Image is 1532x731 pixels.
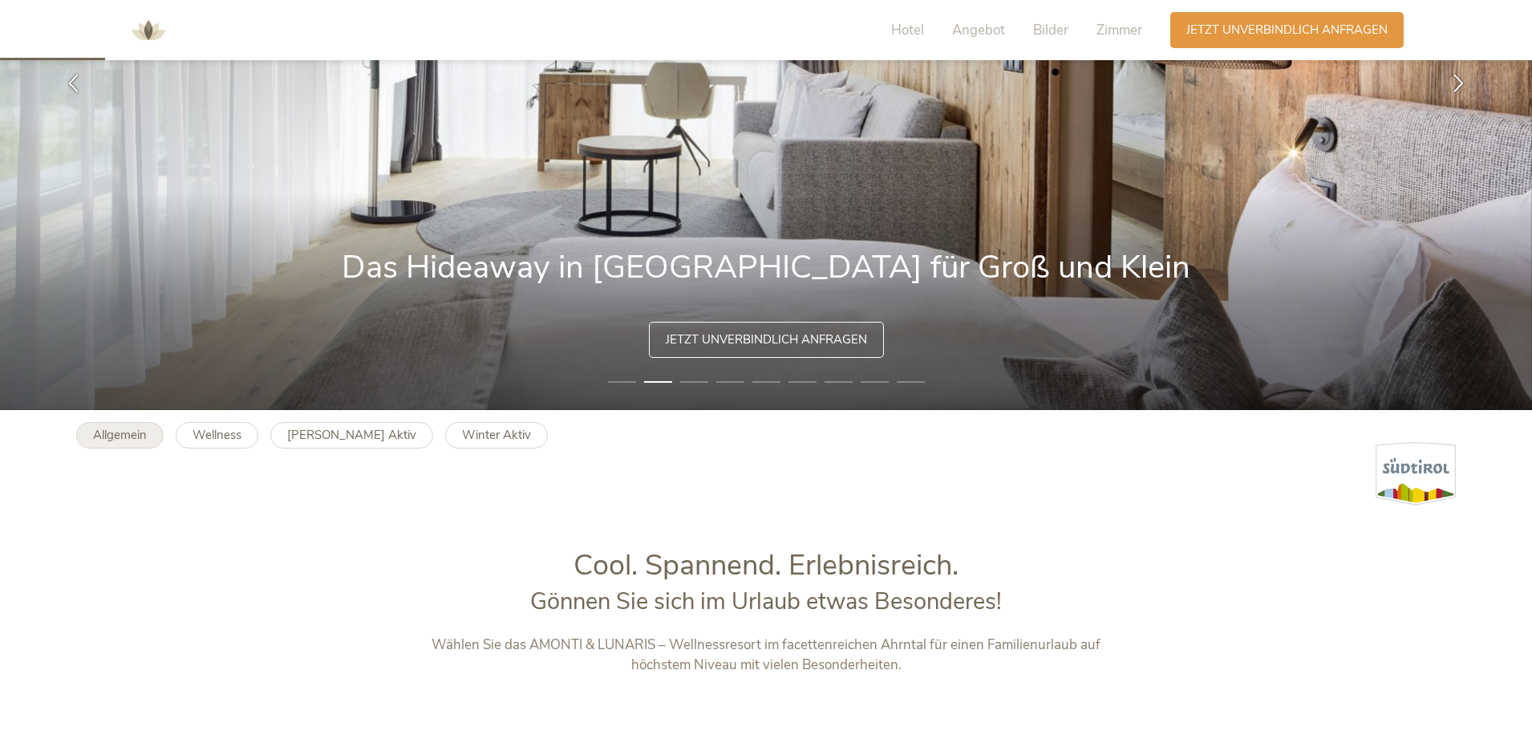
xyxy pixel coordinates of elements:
b: Winter Aktiv [462,427,531,443]
img: Südtirol [1376,442,1456,506]
span: Jetzt unverbindlich anfragen [1186,22,1388,39]
b: Allgemein [93,427,147,443]
a: Allgemein [76,422,164,449]
span: Hotel [891,21,924,39]
a: [PERSON_NAME] Aktiv [270,422,433,449]
span: Gönnen Sie sich im Urlaub etwas Besonderes! [530,586,1002,617]
b: [PERSON_NAME] Aktiv [287,427,416,443]
a: Wellness [176,422,258,449]
p: Wählen Sie das AMONTI & LUNARIS – Wellnessresort im facettenreichen Ahrntal für einen Familienurl... [432,635,1101,676]
span: Zimmer [1096,21,1142,39]
img: AMONTI & LUNARIS Wellnessresort [124,6,172,55]
a: AMONTI & LUNARIS Wellnessresort [124,24,172,35]
span: Bilder [1033,21,1068,39]
a: Winter Aktiv [445,422,548,449]
span: Jetzt unverbindlich anfragen [666,331,867,348]
span: Cool. Spannend. Erlebnisreich. [573,546,959,585]
b: Wellness [193,427,241,443]
span: Angebot [952,21,1005,39]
